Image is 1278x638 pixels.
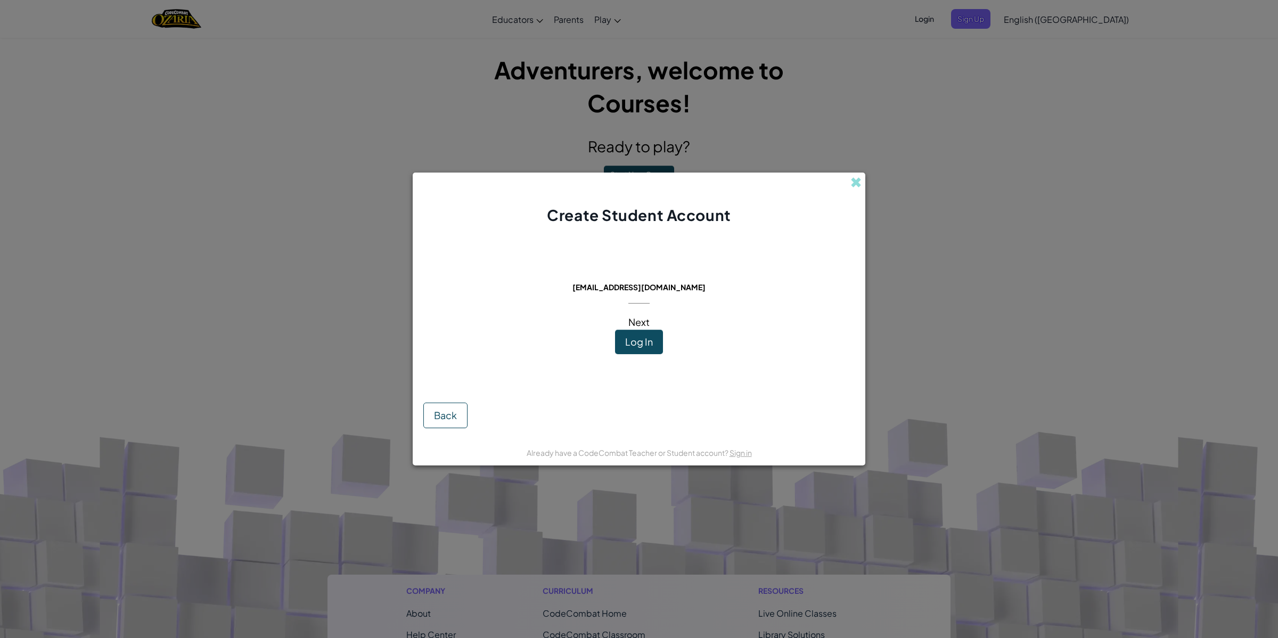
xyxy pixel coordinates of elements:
span: Next [628,316,650,328]
span: Log In [625,336,653,348]
button: Log In [615,330,663,354]
span: Back [434,409,457,421]
span: Already have a CodeCombat Teacher or Student account? [527,448,730,457]
span: Create Student Account [547,206,731,224]
span: [EMAIL_ADDRESS][DOMAIN_NAME] [572,282,706,292]
a: Sign in [730,448,752,457]
span: This email is already in use: [564,267,715,280]
button: Back [423,403,468,428]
